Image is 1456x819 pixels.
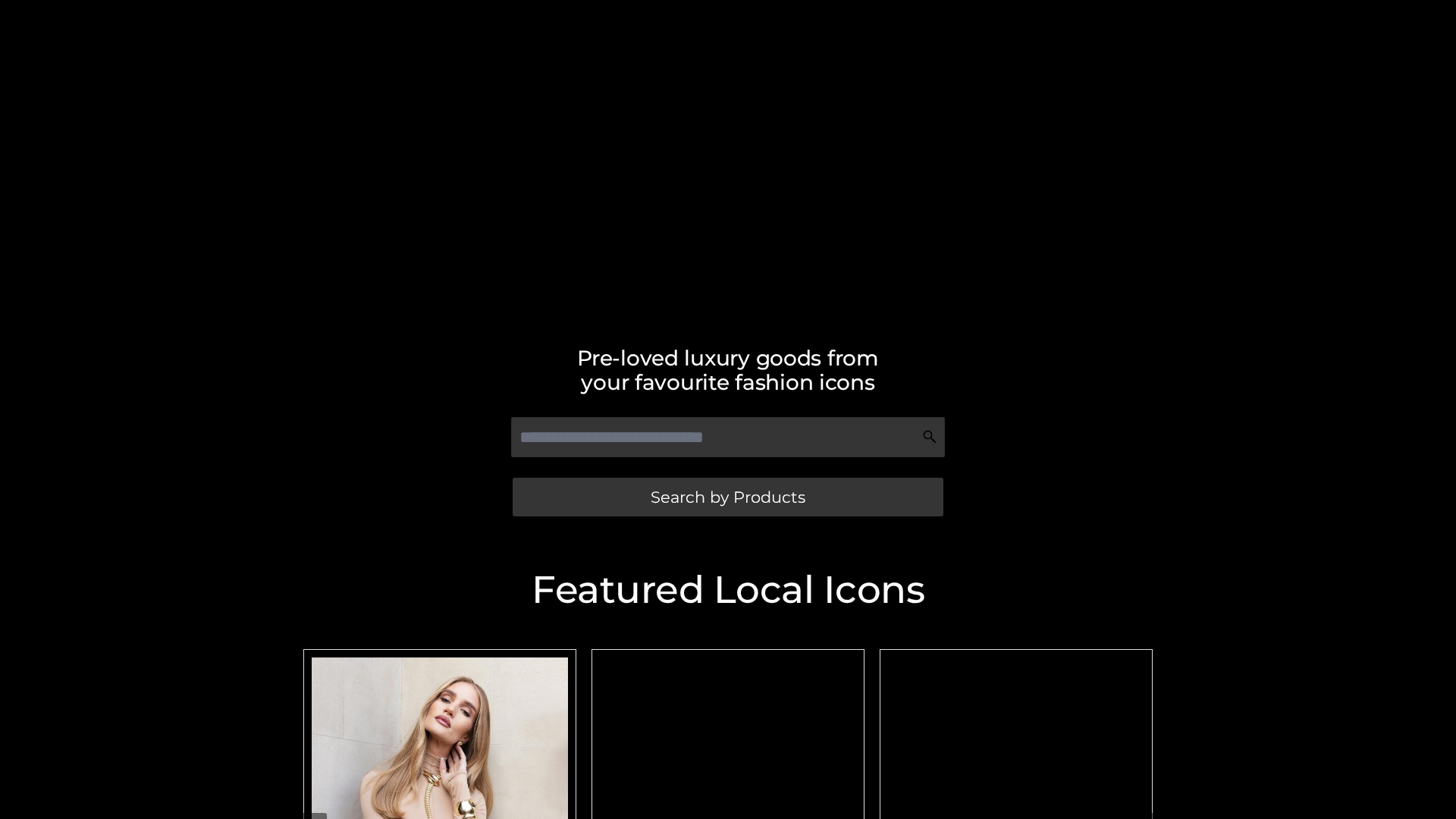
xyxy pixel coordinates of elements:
h2: Featured Local Icons​ [296,571,1160,609]
a: Search by Products [513,478,943,516]
span: Search by Products [651,489,805,505]
h2: Pre-loved luxury goods from your favourite fashion icons [296,346,1160,394]
img: Search Icon [922,429,937,444]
